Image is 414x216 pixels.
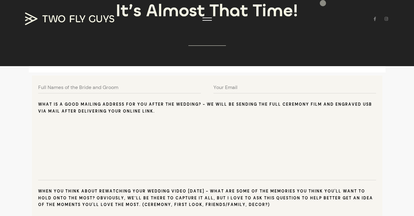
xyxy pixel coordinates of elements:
[38,118,376,180] textarea: What is a good mailing address for you after the wedding? - We will be sending the full ceremony ...
[213,83,238,92] span: Your Email
[25,13,119,25] a: TWO FLY GUYS MEDIA TWO FLY GUYS MEDIA
[213,78,376,93] input: Your Email
[38,78,201,93] input: Full Names of the Bride and Groom
[25,13,114,25] img: TWO FLY GUYS MEDIA
[38,188,376,208] h6: When you think about rewatching your wedding video [DATE] - what are some of the memories you thi...
[38,101,376,115] h6: What is a good mailing address for you after the wedding? - We will be sending the full ceremony ...
[38,83,118,92] span: Full Names of the Bride and Groom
